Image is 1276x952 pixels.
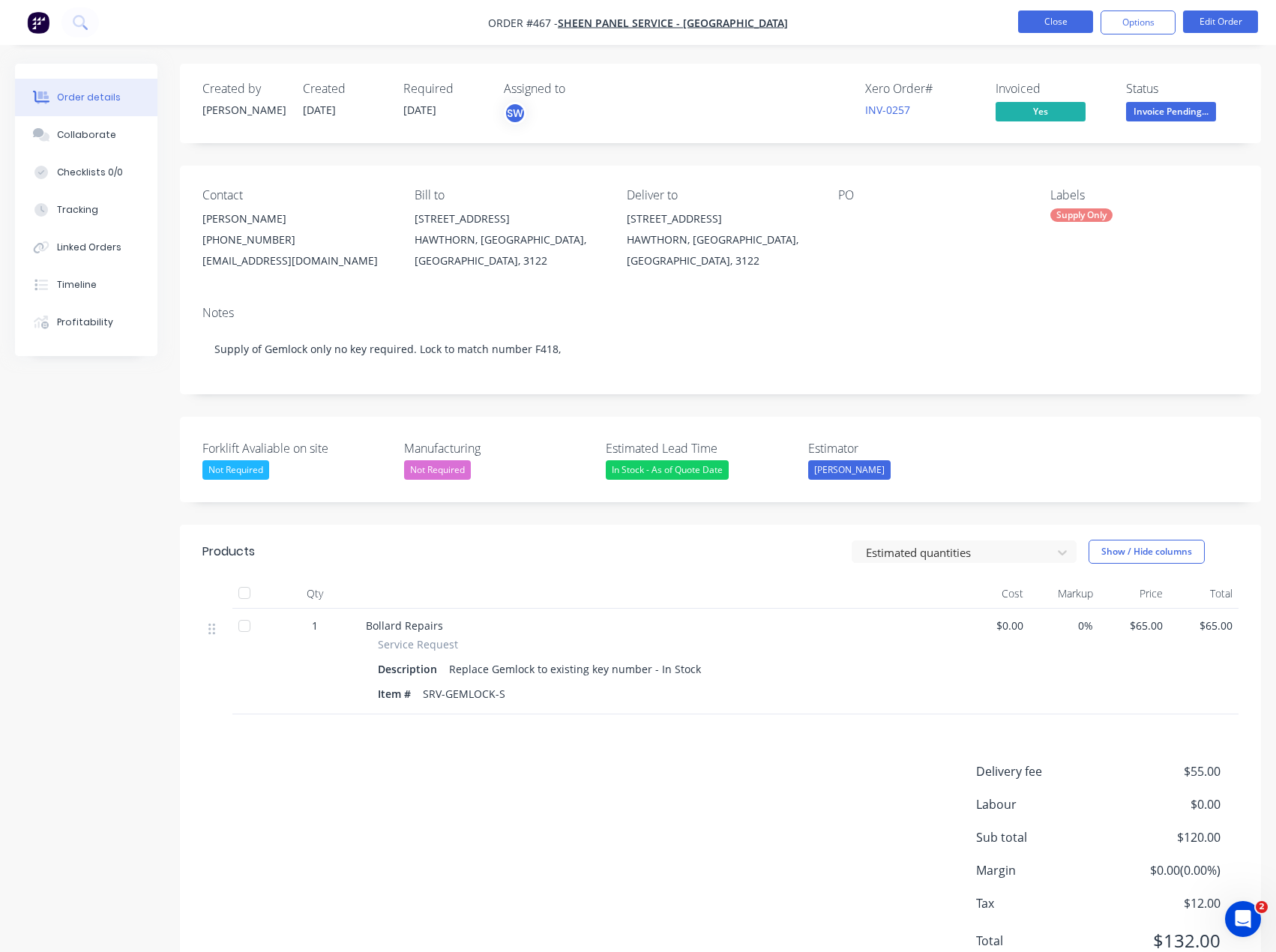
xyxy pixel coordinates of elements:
button: Close [1018,10,1093,33]
label: Estimated Lead Time [606,439,793,457]
div: [STREET_ADDRESS] [627,208,815,229]
a: INV-0257 [865,103,910,117]
span: Bollard Repairs [366,618,443,633]
span: $0.00 [966,618,1023,633]
button: Timeline [15,266,157,304]
div: Description [378,658,443,680]
div: Checklists 0/0 [57,166,123,179]
span: $0.00 ( 0.00 %) [1110,861,1221,879]
span: Yes [996,102,1086,121]
span: $0.00 [1110,795,1221,813]
button: SW [504,102,526,124]
div: Created by [202,82,285,96]
div: Bill to [415,188,603,202]
div: Created [303,82,385,96]
iframe: Intercom live chat [1225,901,1261,937]
span: $55.00 [1110,762,1221,780]
span: $12.00 [1110,894,1221,912]
span: 0% [1035,618,1093,633]
div: Qty [270,579,360,609]
span: Margin [976,861,1110,879]
div: Collaborate [57,128,116,142]
div: [STREET_ADDRESS]HAWTHORN, [GEOGRAPHIC_DATA], [GEOGRAPHIC_DATA], 3122 [415,208,603,271]
div: [EMAIL_ADDRESS][DOMAIN_NAME] [202,250,391,271]
span: [DATE] [403,103,436,117]
div: [STREET_ADDRESS] [415,208,603,229]
div: PO [838,188,1026,202]
div: Tracking [57,203,98,217]
button: Options [1101,10,1176,34]
div: Assigned to [504,82,654,96]
div: Linked Orders [57,241,121,254]
div: Markup [1029,579,1099,609]
div: Supply of Gemlock only no key required. Lock to match number F418, [202,326,1239,372]
span: Invoice Pending... [1126,102,1216,121]
button: Edit Order [1183,10,1258,33]
button: Invoice Pending... [1126,102,1216,124]
button: Show / Hide columns [1089,540,1205,564]
div: Not Required [202,460,269,480]
button: Linked Orders [15,229,157,266]
label: Forklift Avaliable on site [202,439,390,457]
span: Total [976,932,1110,950]
div: Status [1126,82,1239,96]
div: [PERSON_NAME] [202,208,391,229]
div: Labels [1050,188,1239,202]
div: Deliver to [627,188,815,202]
label: Manufacturing [404,439,592,457]
span: 1 [312,618,318,633]
div: [STREET_ADDRESS]HAWTHORN, [GEOGRAPHIC_DATA], [GEOGRAPHIC_DATA], 3122 [627,208,815,271]
span: Service Request [378,636,458,652]
div: SRV-GEMLOCK-S [417,683,511,705]
button: Profitability [15,304,157,341]
div: Not Required [404,460,471,480]
div: [PERSON_NAME] [202,102,285,118]
img: Factory [27,11,49,34]
div: HAWTHORN, [GEOGRAPHIC_DATA], [GEOGRAPHIC_DATA], 3122 [415,229,603,271]
div: Required [403,82,486,96]
div: In Stock - As of Quote Date [606,460,729,480]
div: Profitability [57,316,113,329]
span: Order #467 - [488,16,558,30]
div: Invoiced [996,82,1108,96]
span: [DATE] [303,103,336,117]
span: Delivery fee [976,762,1110,780]
div: [PERSON_NAME] [808,460,891,480]
span: Sub total [976,828,1110,846]
a: Sheen Panel Service - [GEOGRAPHIC_DATA] [558,16,788,30]
div: Xero Order # [865,82,978,96]
label: Estimator [808,439,996,457]
div: HAWTHORN, [GEOGRAPHIC_DATA], [GEOGRAPHIC_DATA], 3122 [627,229,815,271]
span: $65.00 [1105,618,1163,633]
button: Tracking [15,191,157,229]
div: Total [1169,579,1239,609]
div: Replace Gemlock to existing key number - In Stock [443,658,707,680]
div: Products [202,543,255,561]
span: 2 [1256,901,1268,913]
button: Order details [15,79,157,116]
button: Checklists 0/0 [15,154,157,191]
div: Order details [57,91,121,104]
div: Supply Only [1050,208,1113,222]
div: [PERSON_NAME][PHONE_NUMBER][EMAIL_ADDRESS][DOMAIN_NAME] [202,208,391,271]
button: Collaborate [15,116,157,154]
span: $120.00 [1110,828,1221,846]
div: Timeline [57,278,97,292]
div: [PHONE_NUMBER] [202,229,391,250]
span: Tax [976,894,1110,912]
div: Item # [378,683,417,705]
div: Cost [960,579,1029,609]
span: Labour [976,795,1110,813]
div: Price [1099,579,1169,609]
div: Contact [202,188,391,202]
div: Notes [202,306,1239,320]
span: $65.00 [1175,618,1233,633]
